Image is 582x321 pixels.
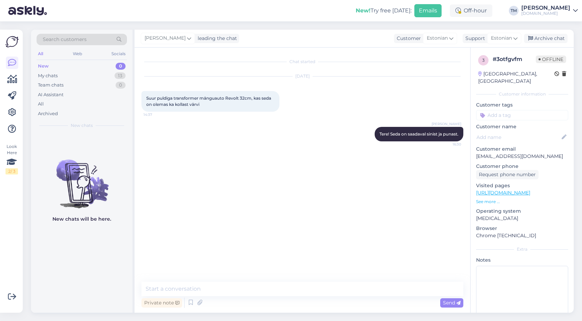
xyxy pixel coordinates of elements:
div: 2 / 3 [6,168,18,174]
span: 3 [482,58,485,63]
p: [EMAIL_ADDRESS][DOMAIN_NAME] [476,153,568,160]
img: No chats [31,147,132,209]
div: Chat started [141,59,463,65]
p: Customer name [476,123,568,130]
div: Off-hour [450,4,492,17]
p: See more ... [476,199,568,205]
a: [PERSON_NAME][DOMAIN_NAME] [521,5,578,16]
div: Private note [141,298,182,308]
span: Send [443,300,461,306]
div: Team chats [38,82,63,89]
span: 14:37 [144,112,169,117]
span: New chats [71,122,93,129]
div: Archive chat [524,34,568,43]
div: Customer [394,35,421,42]
div: New [38,63,49,70]
div: Socials [110,49,127,58]
p: Browser [476,225,568,232]
span: Tere! Seda on saadaval sinist ja punast. [379,131,458,137]
span: Estonian [427,34,448,42]
input: Add name [476,133,560,141]
span: Suur puldiga transformer mänguauto Revolt 32cm, kas seda on olemas ka kollast värvi [146,96,272,107]
input: Add a tag [476,110,568,120]
div: All [37,49,45,58]
p: New chats will be here. [52,215,111,223]
span: [PERSON_NAME] [432,121,461,127]
div: 0 [116,82,126,89]
div: Extra [476,246,568,252]
div: Archived [38,110,58,117]
div: My chats [38,72,58,79]
div: 13 [115,72,126,79]
div: leading the chat [195,35,237,42]
div: TM [509,6,519,16]
div: [PERSON_NAME] [521,5,570,11]
button: Emails [414,4,442,17]
p: [MEDICAL_DATA] [476,215,568,222]
div: 0 [116,63,126,70]
div: Customer information [476,91,568,97]
div: Request phone number [476,170,539,179]
p: Customer email [476,146,568,153]
span: Search customers [43,36,87,43]
span: [PERSON_NAME] [145,34,186,42]
img: Askly Logo [6,35,19,48]
div: Try free [DATE]: [356,7,412,15]
p: Chrome [TECHNICAL_ID] [476,232,568,239]
p: Customer phone [476,163,568,170]
div: [DOMAIN_NAME] [521,11,570,16]
div: All [38,101,44,108]
p: Notes [476,257,568,264]
span: Offline [536,56,566,63]
div: [GEOGRAPHIC_DATA], [GEOGRAPHIC_DATA] [478,70,554,85]
div: AI Assistant [38,91,63,98]
p: Customer tags [476,101,568,109]
div: [DATE] [141,73,463,79]
span: 16:30 [435,142,461,147]
b: New! [356,7,371,14]
div: Support [463,35,485,42]
a: [URL][DOMAIN_NAME] [476,190,530,196]
p: Visited pages [476,182,568,189]
span: Estonian [491,34,512,42]
div: Look Here [6,143,18,174]
div: Web [71,49,83,58]
p: Operating system [476,208,568,215]
div: # 3otfgvfm [493,55,536,63]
